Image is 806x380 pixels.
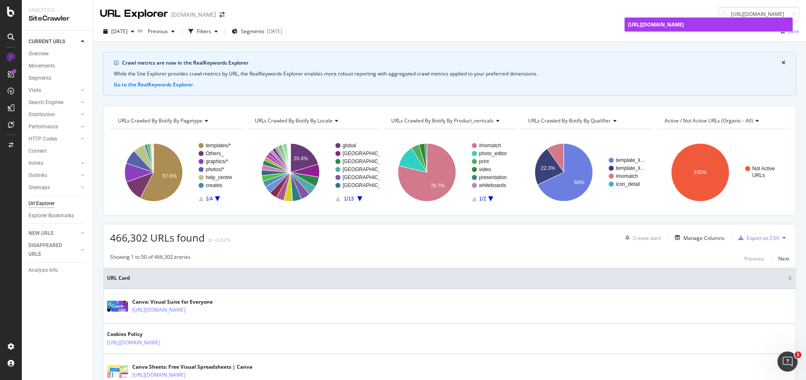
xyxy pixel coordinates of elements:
a: Movements [29,62,87,70]
a: DISAPPEARED URLS [29,241,79,259]
img: Equal [208,239,212,242]
span: URLs Crawled By Botify By product_verticals [391,117,494,124]
span: Active / Not Active URLs (organic - all) [665,117,753,124]
a: Inlinks [29,159,79,168]
a: HTTP Codes [29,135,79,143]
div: Analysis Info [29,266,58,275]
img: main image [107,365,128,378]
text: Not Active [752,166,775,172]
text: #nomatch [479,143,501,148]
div: Segments [29,74,51,83]
div: arrow-right-arrow-left [220,12,225,18]
div: +0.92% [213,237,230,244]
span: URLs Crawled By Botify By qualifier [528,117,611,124]
button: Segments[DATE] [228,25,285,38]
a: NEW URLS [29,229,79,238]
div: Search Engines [29,98,63,107]
div: DISAPPEARED URLS [29,241,71,259]
text: 22.3% [541,165,555,171]
a: Overview [29,49,87,58]
span: URLs Crawled By Botify By pagetype [118,117,202,124]
div: Save [788,28,799,35]
text: [GEOGRAPHIC_DATA] [343,167,395,172]
text: video [479,167,491,172]
div: Visits [29,86,41,95]
text: [GEOGRAPHIC_DATA] [343,159,395,164]
a: Segments [29,74,87,83]
text: global [343,143,356,148]
button: Previous [744,253,764,263]
button: Previous [144,25,178,38]
div: CURRENT URLS [29,37,65,46]
div: Create alert [633,234,661,242]
a: [URL][DOMAIN_NAME] [132,371,186,379]
text: template_li… [616,157,645,163]
h4: URLs Crawled By Botify By locale [253,114,372,128]
a: Search Engines [29,98,79,107]
text: [GEOGRAPHIC_DATA] [343,182,395,188]
a: Performance [29,122,79,131]
h4: URLs Crawled By Botify By pagetype [116,114,235,128]
div: Previous [744,255,764,262]
text: graphics/* [206,159,228,164]
div: Canva: Visual Suite for Everyone [132,298,222,306]
a: Analysis Info [29,266,87,275]
div: Movements [29,62,55,70]
div: Explorer Bookmarks [29,211,74,220]
div: SiteCrawler [29,14,86,23]
div: While the Site Explorer provides crawl metrics by URL, the RealKeywords Explorer enables more rob... [114,70,785,78]
div: HTTP Codes [29,135,57,143]
text: 20.4% [293,156,308,161]
div: Filters [197,28,211,35]
div: Crawl metrics are now in the RealKeywords Explorer [122,59,782,67]
a: Distribution [29,110,79,119]
button: Next [778,253,789,263]
svg: A chart. [520,136,653,209]
text: templates/* [206,143,231,148]
a: Outlinks [29,171,79,180]
div: Distribution [29,110,55,119]
text: #nomatch [616,173,638,179]
a: Url Explorer [29,199,87,208]
a: [URL][DOMAIN_NAME] [107,338,160,347]
div: Next [778,255,789,262]
div: Export as CSV [747,234,779,242]
button: Export as CSV [735,231,779,245]
text: 68% [574,180,584,185]
iframe: Intercom live chat [777,351,798,372]
a: Sitemaps [29,183,79,192]
text: presentation [479,174,507,180]
div: Sitemaps [29,183,50,192]
text: [GEOGRAPHIC_DATA] [343,174,395,180]
img: main image [107,301,128,312]
span: URL Card [107,274,786,282]
div: A chart. [247,136,379,209]
div: Url Explorer [29,199,55,208]
button: Manage Columns [672,233,725,243]
a: Visits [29,86,79,95]
text: template_li… [616,165,645,171]
span: Previous [144,28,168,35]
div: Analytics [29,7,86,14]
span: 1 [795,351,801,358]
svg: A chart. [383,136,516,209]
div: Canva Sheets: Free Visual Spreadsheets | Canva [132,363,252,371]
input: Find a URL [719,7,799,21]
h4: URLs Crawled By Botify By qualifier [526,114,645,128]
div: Outlinks [29,171,47,180]
text: creates [206,182,222,188]
button: Filters [185,25,221,38]
div: URL Explorer [100,7,168,21]
button: Create alert [622,231,661,245]
span: 466,302 URLs found [110,231,205,245]
div: [DATE] [267,28,282,35]
text: 1/13 [344,196,354,202]
span: vs [138,27,144,34]
button: close banner [780,57,788,68]
svg: A chart. [657,136,789,209]
div: NEW URLS [29,229,53,238]
span: Segments [241,28,264,35]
